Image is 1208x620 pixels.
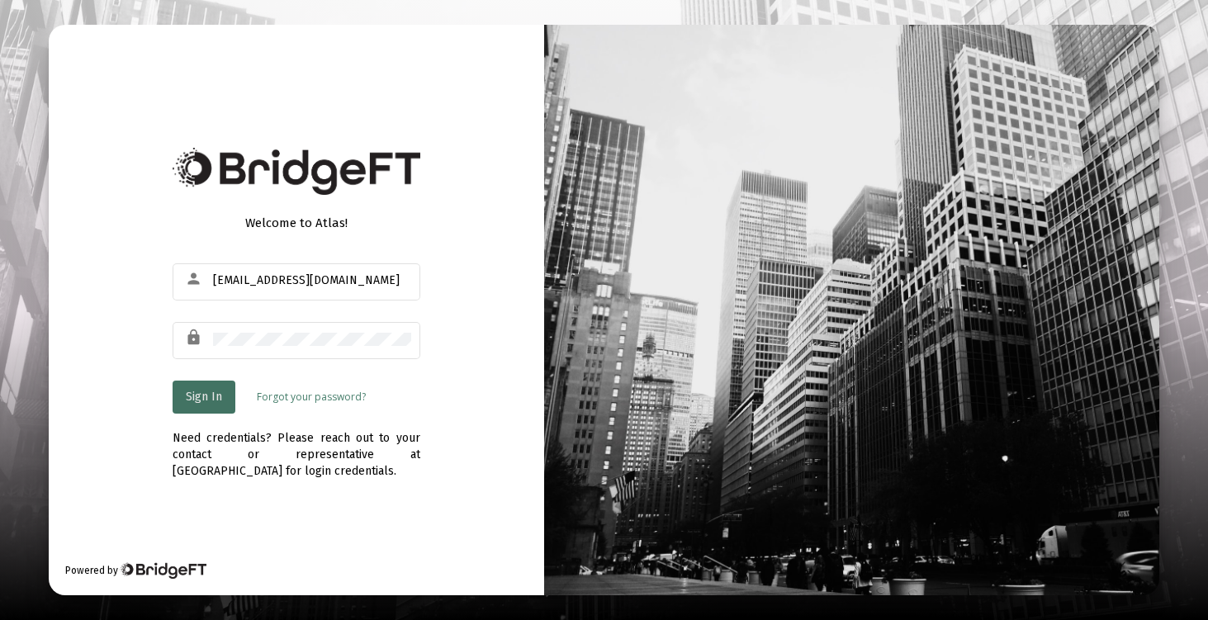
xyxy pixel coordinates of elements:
[173,148,420,195] img: Bridge Financial Technology Logo
[173,414,420,480] div: Need credentials? Please reach out to your contact or representative at [GEOGRAPHIC_DATA] for log...
[257,389,366,405] a: Forgot your password?
[213,274,411,287] input: Email or Username
[65,562,206,579] div: Powered by
[185,269,205,289] mat-icon: person
[173,215,420,231] div: Welcome to Atlas!
[186,390,222,404] span: Sign In
[173,381,235,414] button: Sign In
[185,328,205,348] mat-icon: lock
[120,562,206,579] img: Bridge Financial Technology Logo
